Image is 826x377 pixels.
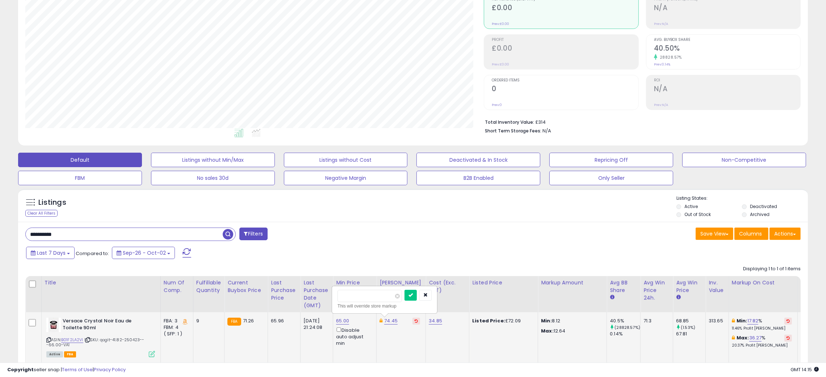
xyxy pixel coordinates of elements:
button: FBM [18,171,142,185]
h2: N/A [654,85,800,94]
span: | SKU: qogit-41.82-250423---66.00-VA1 [46,337,144,348]
button: Listings without Min/Max [151,153,275,167]
div: ( SFP: 1 ) [164,331,188,337]
h2: 40.50% [654,44,800,54]
span: All listings currently available for purchase on Amazon [46,351,63,357]
div: Last Purchase Price [271,279,297,302]
label: Deactivated [750,203,777,209]
div: Markup Amount [541,279,604,287]
button: Deactivated & In Stock [416,153,540,167]
button: Non-Competitive [682,153,806,167]
div: FBA: 3 [164,318,188,324]
b: Listed Price: [472,317,505,324]
div: 68.85 [676,318,705,324]
small: FBA [227,318,241,326]
div: Listed Price [472,279,535,287]
a: B01F2LA2VI [61,337,83,343]
h2: 0 [492,85,638,94]
small: Prev: £0.00 [492,22,509,26]
div: % [732,335,792,348]
label: Active [684,203,698,209]
span: 71.26 [243,317,254,324]
div: Displaying 1 to 1 of 1 items [743,266,801,272]
div: 9 [196,318,219,324]
div: Current Buybox Price [227,279,265,294]
span: Sep-26 - Oct-02 [123,249,166,257]
label: Archived [750,211,770,217]
div: Fulfillable Quantity [196,279,221,294]
b: Max: [737,334,749,341]
div: seller snap | | [7,367,126,373]
div: [PERSON_NAME] [380,279,423,287]
span: ROI [654,79,800,82]
div: Clear All Filters [25,210,58,217]
div: 40.5% [610,318,640,324]
img: 31kpyD-4JWL._SL40_.jpg [46,318,61,332]
span: FBA [64,351,76,357]
button: No sales 30d [151,171,275,185]
a: 36.27 [749,334,762,342]
span: Last 7 Days [37,249,66,257]
a: Terms of Use [62,366,93,373]
p: 11.46% Profit [PERSON_NAME] [732,326,792,331]
button: Sep-26 - Oct-02 [112,247,175,259]
button: Last 7 Days [26,247,75,259]
div: £72.09 [472,318,532,324]
button: Save View [696,228,733,240]
div: Avg BB Share [610,279,637,294]
small: Prev: 0.14% [654,62,670,67]
div: 67.81 [676,331,705,337]
b: Min: [737,317,747,324]
span: Ordered Items [492,79,638,82]
h2: £0.00 [492,44,638,54]
span: N/A [542,127,551,134]
div: Markup on Cost [732,279,794,287]
small: Avg BB Share. [610,294,614,301]
a: 17.82 [747,317,759,325]
div: 71.3 [643,318,667,324]
p: Listing States: [676,195,808,202]
div: Disable auto adjust min [336,326,371,347]
i: This overrides the store level max markup for this listing [732,335,735,340]
small: Prev: 0 [492,103,502,107]
label: Out of Stock [684,211,711,217]
small: Prev: £0.00 [492,62,509,67]
a: 34.85 [429,317,442,325]
h2: N/A [654,4,800,13]
b: Short Term Storage Fees: [485,128,541,134]
small: (1.53%) [681,325,695,330]
div: This will override store markup [337,302,432,310]
div: Min Price [336,279,373,287]
i: Revert to store-level Min Markup [787,319,790,323]
th: The percentage added to the cost of goods (COGS) that forms the calculator for Min & Max prices. [729,276,797,312]
div: [DATE] 21:24:08 [303,318,327,331]
div: Avg Win Price 24h. [643,279,670,302]
small: (0%) [801,325,811,330]
div: 65.96 [271,318,295,324]
p: 12.64 [541,328,601,334]
h2: £0.00 [492,4,638,13]
b: Versace Crystal Noir Eau de Toilette 90ml [63,318,151,333]
div: Avg Win Price [676,279,703,294]
a: 65.00 [336,317,349,325]
span: Profit [492,38,638,42]
strong: Min: [541,317,552,324]
button: Columns [734,228,768,240]
i: Revert to store-level Max Markup [787,336,790,340]
span: Avg. Buybox Share [654,38,800,42]
div: Title [45,279,158,287]
span: 2025-10-10 14:15 GMT [791,366,819,373]
p: 8.12 [541,318,601,324]
strong: Copyright [7,366,34,373]
button: Actions [770,228,801,240]
strong: Max: [541,327,554,334]
button: Listings without Cost [284,153,408,167]
span: Columns [739,230,762,237]
small: 28828.57% [657,55,682,60]
button: Only Seller [549,171,673,185]
div: 0.14% [610,331,640,337]
span: Compared to: [76,250,109,257]
div: Inv. value [709,279,726,294]
button: Negative Margin [284,171,408,185]
a: 74.45 [384,317,398,325]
